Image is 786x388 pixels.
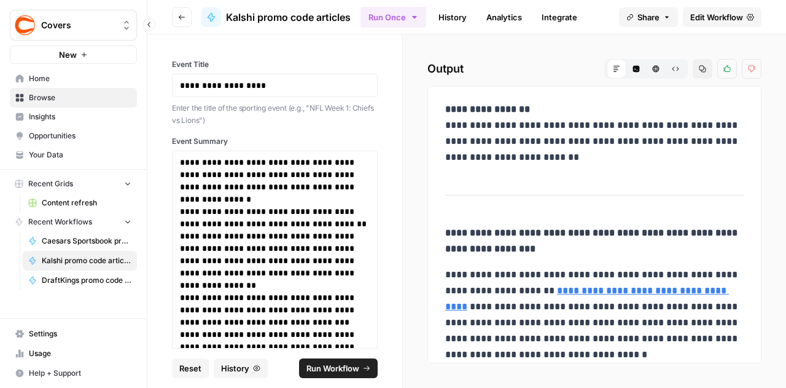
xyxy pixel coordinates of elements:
[619,7,678,27] button: Share
[28,178,73,189] span: Recent Grids
[299,358,378,378] button: Run Workflow
[427,59,761,79] h2: Output
[10,107,137,127] a: Insights
[29,368,131,379] span: Help + Support
[214,358,268,378] button: History
[42,275,131,286] span: DraftKings promo code articles
[42,197,131,208] span: Content refresh
[28,216,92,228] span: Recent Workflows
[360,7,426,28] button: Run Once
[10,88,137,108] a: Browse
[172,59,378,70] label: Event Title
[226,10,351,25] span: Kalshi promo code articles
[10,69,137,89] a: Home
[29,348,131,359] span: Usage
[534,7,585,27] a: Integrate
[42,255,131,266] span: Kalshi promo code articles
[23,251,137,271] a: Kalshi promo code articles
[29,328,131,339] span: Settings
[172,358,209,378] button: Reset
[690,11,743,23] span: Edit Workflow
[221,362,249,374] span: History
[14,14,36,36] img: Covers Logo
[23,193,137,213] a: Content refresh
[172,136,378,147] label: Event Summary
[306,362,359,374] span: Run Workflow
[637,11,660,23] span: Share
[10,324,137,344] a: Settings
[10,46,137,64] button: New
[10,145,137,165] a: Your Data
[10,175,137,193] button: Recent Grids
[683,7,761,27] a: Edit Workflow
[10,363,137,383] button: Help + Support
[41,19,115,31] span: Covers
[29,73,131,84] span: Home
[29,130,131,141] span: Opportunities
[172,102,378,126] p: Enter the title of the sporting event (e.g., "NFL Week 1: Chiefs vs Lions")
[10,344,137,363] a: Usage
[10,126,137,146] a: Opportunities
[42,236,131,247] span: Caesars Sportsbook promo code articles
[10,10,137,41] button: Workspace: Covers
[59,49,77,61] span: New
[201,7,351,27] a: Kalshi promo code articles
[23,231,137,251] a: Caesars Sportsbook promo code articles
[23,271,137,290] a: DraftKings promo code articles
[29,111,131,122] span: Insights
[431,7,474,27] a: History
[179,362,201,374] span: Reset
[479,7,529,27] a: Analytics
[29,149,131,160] span: Your Data
[29,92,131,103] span: Browse
[10,213,137,231] button: Recent Workflows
